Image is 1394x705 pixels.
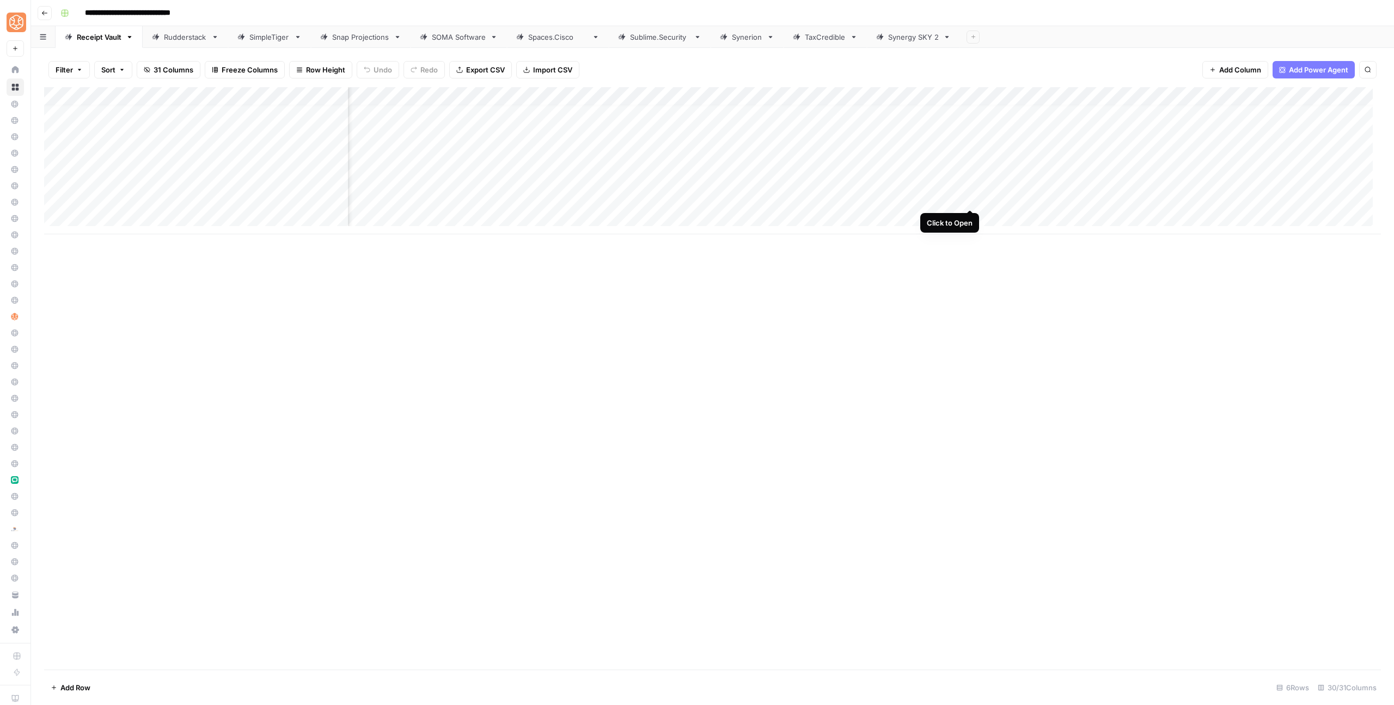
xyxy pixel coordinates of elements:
[432,32,486,42] div: SOMA Software
[137,61,200,78] button: 31 Columns
[154,64,193,75] span: 31 Columns
[1313,679,1381,696] div: 30/31 Columns
[101,64,115,75] span: Sort
[784,26,867,48] a: TaxCredible
[1219,64,1261,75] span: Add Column
[44,679,97,696] button: Add Row
[249,32,290,42] div: SimpleTiger
[7,9,24,36] button: Workspace: SimpleTiger
[357,61,399,78] button: Undo
[7,621,24,639] a: Settings
[1273,61,1355,78] button: Add Power Agent
[11,476,19,484] img: lw7c1zkxykwl1f536rfloyrjtby8
[11,313,19,320] img: hlg0wqi1id4i6sbxkcpd2tyblcaw
[7,61,24,78] a: Home
[94,61,132,78] button: Sort
[507,26,609,48] a: [DOMAIN_NAME]
[420,64,438,75] span: Redo
[228,26,311,48] a: SimpleTiger
[143,26,228,48] a: Rudderstack
[306,64,345,75] span: Row Height
[205,61,285,78] button: Freeze Columns
[48,61,90,78] button: Filter
[403,61,445,78] button: Redo
[7,604,24,621] a: Usage
[1272,679,1313,696] div: 6 Rows
[411,26,507,48] a: SOMA Software
[7,13,26,32] img: SimpleTiger Logo
[609,26,711,48] a: [DOMAIN_NAME]
[7,78,24,96] a: Browse
[222,64,278,75] span: Freeze Columns
[164,32,207,42] div: Rudderstack
[77,32,121,42] div: Receipt Vault
[1202,61,1268,78] button: Add Column
[516,61,579,78] button: Import CSV
[1289,64,1348,75] span: Add Power Agent
[466,64,505,75] span: Export CSV
[533,64,572,75] span: Import CSV
[11,525,19,533] img: l4fhhv1wydngfjbdt7cv1fhbfkxb
[56,64,73,75] span: Filter
[711,26,784,48] a: Synerion
[60,682,90,693] span: Add Row
[289,61,352,78] button: Row Height
[56,26,143,48] a: Receipt Vault
[528,32,588,42] div: [DOMAIN_NAME]
[732,32,762,42] div: Synerion
[630,32,689,42] div: [DOMAIN_NAME]
[927,217,973,228] div: Click to Open
[7,586,24,604] a: Your Data
[867,26,960,48] a: Synergy SKY 2
[449,61,512,78] button: Export CSV
[805,32,846,42] div: TaxCredible
[332,32,389,42] div: Snap Projections
[311,26,411,48] a: Snap Projections
[374,64,392,75] span: Undo
[888,32,939,42] div: Synergy SKY 2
